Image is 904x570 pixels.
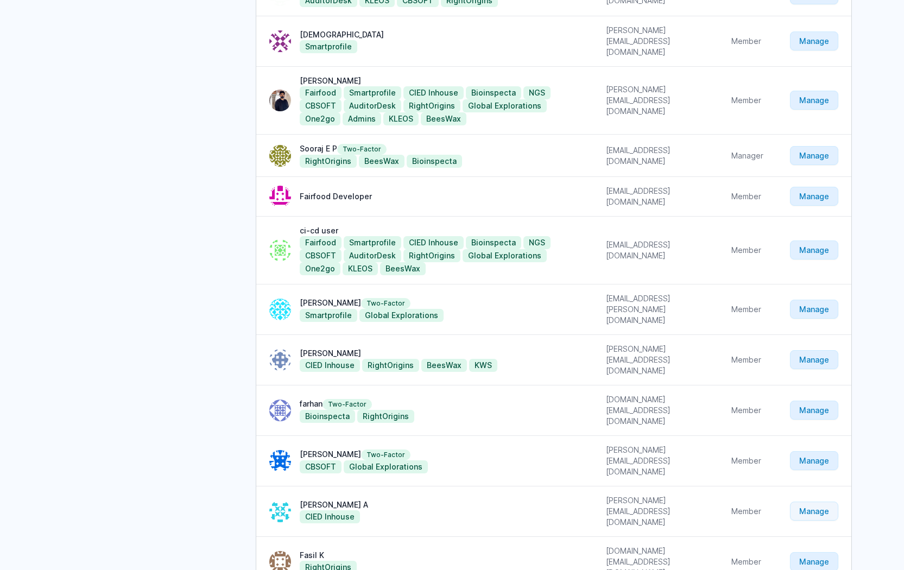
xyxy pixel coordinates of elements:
[344,460,428,473] a: Global Explorations
[593,385,718,436] td: [DOMAIN_NAME][EMAIL_ADDRESS][DOMAIN_NAME]
[790,502,838,521] a: Manage
[383,112,419,125] a: KLEOS
[718,16,776,67] td: Member
[718,67,776,135] td: Member
[300,410,355,423] a: Bioinspecta
[790,240,838,259] a: Manage
[300,112,340,125] a: One2go
[359,309,444,322] a: Global Explorations
[269,400,291,421] img: farhan
[343,112,381,125] a: Admins
[269,299,291,320] img: Ajas Augustin
[269,30,291,52] img: Shivam
[300,262,340,275] a: One2go
[300,449,428,460] div: [PERSON_NAME]
[269,239,291,261] img: ci-cd user
[300,398,414,410] div: farhan
[343,262,378,275] a: KLEOS
[718,177,776,217] td: Member
[790,451,838,470] a: Manage
[466,236,521,249] a: Bioinspecta
[421,112,466,125] a: BeesWax
[593,217,718,284] td: [EMAIL_ADDRESS][DOMAIN_NAME]
[300,29,384,40] div: [DEMOGRAPHIC_DATA]
[337,144,387,155] span: Two-Factor
[718,135,776,177] td: Manager
[421,359,467,372] a: BeesWax
[790,146,838,165] a: Manage
[593,284,718,335] td: [EMAIL_ADDRESS][PERSON_NAME][DOMAIN_NAME]
[593,436,718,486] td: [PERSON_NAME][EMAIL_ADDRESS][DOMAIN_NAME]
[790,401,838,420] a: Manage
[300,75,580,86] div: [PERSON_NAME]
[463,249,547,262] a: Global Explorations
[718,486,776,537] td: Member
[593,135,718,177] td: [EMAIL_ADDRESS][DOMAIN_NAME]
[790,31,838,50] a: Manage
[362,359,419,372] a: RightOrigins
[300,236,342,249] a: Fairfood
[269,186,291,207] img: Fairfood Developer
[359,155,404,168] a: BeesWax
[300,359,360,372] a: CIED Inhouse
[790,91,838,110] a: Manage
[269,90,291,111] img: Geevar Joseph
[357,410,414,423] a: RightOrigins
[344,236,401,249] a: Smartprofile
[300,309,357,322] a: Smartprofile
[403,99,460,112] a: RightOrigins
[269,450,291,472] img: aleesha
[361,449,410,460] span: Two-Factor
[300,499,368,510] div: [PERSON_NAME] A
[269,349,291,371] img: Athira Ramesan
[790,350,838,369] a: Manage
[403,86,464,99] a: CIED Inhouse
[300,297,444,309] div: [PERSON_NAME]
[718,436,776,486] td: Member
[718,284,776,335] td: Member
[718,335,776,385] td: Member
[593,67,718,135] td: [PERSON_NAME][EMAIL_ADDRESS][DOMAIN_NAME]
[344,86,401,99] a: Smartprofile
[593,177,718,217] td: [EMAIL_ADDRESS][DOMAIN_NAME]
[463,99,547,112] a: Global Explorations
[300,191,372,202] div: Fairfood Developer
[300,225,580,236] div: ci-cd user
[300,249,342,262] a: CBSOFT
[403,249,460,262] a: RightOrigins
[593,335,718,385] td: [PERSON_NAME][EMAIL_ADDRESS][DOMAIN_NAME]
[523,236,551,249] a: NGS
[300,40,357,53] a: Smartprofile
[300,510,360,523] a: CIED Inhouse
[300,460,342,473] a: CBSOFT
[300,86,342,99] a: Fairfood
[323,399,372,410] span: Two-Factor
[790,187,838,206] a: Manage
[469,359,497,372] a: KWS
[407,155,462,168] a: Bioinspecta
[344,249,401,262] a: AuditorDesk
[593,16,718,67] td: [PERSON_NAME][EMAIL_ADDRESS][DOMAIN_NAME]
[269,501,291,522] img: Satheesh A
[380,262,426,275] a: BeesWax
[593,486,718,537] td: [PERSON_NAME][EMAIL_ADDRESS][DOMAIN_NAME]
[344,99,401,112] a: AuditorDesk
[300,99,342,112] a: CBSOFT
[300,348,497,359] div: [PERSON_NAME]
[300,155,357,168] a: RightOrigins
[269,145,291,167] img: Sooraj E P
[718,217,776,284] td: Member
[300,550,357,561] div: Fasil K
[466,86,521,99] a: Bioinspecta
[790,300,838,319] a: Manage
[718,385,776,436] td: Member
[361,298,410,309] span: Two-Factor
[523,86,551,99] a: NGS
[403,236,464,249] a: CIED Inhouse
[300,143,462,155] div: Sooraj E P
